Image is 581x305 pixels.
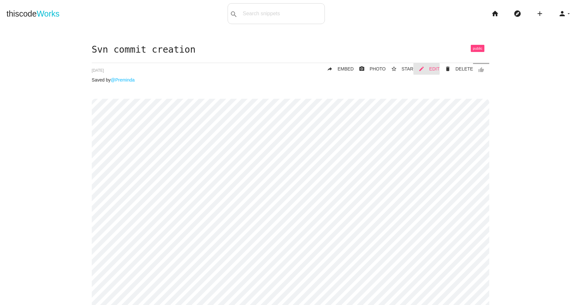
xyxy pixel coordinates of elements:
[386,63,413,75] button: star_borderSTAR
[429,66,440,71] span: EDIT
[240,7,325,20] input: Search snippets
[111,77,135,83] a: @Preminda
[228,4,240,24] button: search
[354,63,386,75] a: photo_cameraPHOTO
[558,3,566,24] i: person
[37,9,59,18] span: Works
[359,63,365,75] i: photo_camera
[92,45,489,55] h1: Svn commit creation
[536,3,544,24] i: add
[230,4,238,25] i: search
[370,66,386,71] span: PHOTO
[92,77,489,83] p: Saved by
[440,63,473,75] a: Delete Post
[419,63,424,75] i: mode_edit
[327,63,333,75] i: reply
[491,3,499,24] i: home
[445,63,451,75] i: delete
[338,66,354,71] span: EMBED
[391,63,397,75] i: star_border
[92,68,104,73] span: [DATE]
[6,3,60,24] a: thiscodeWorks
[322,63,354,75] a: replyEMBED
[402,66,413,71] span: STAR
[566,3,571,24] i: arrow_drop_down
[413,63,440,75] a: mode_editEDIT
[456,66,473,71] span: DELETE
[514,3,521,24] i: explore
